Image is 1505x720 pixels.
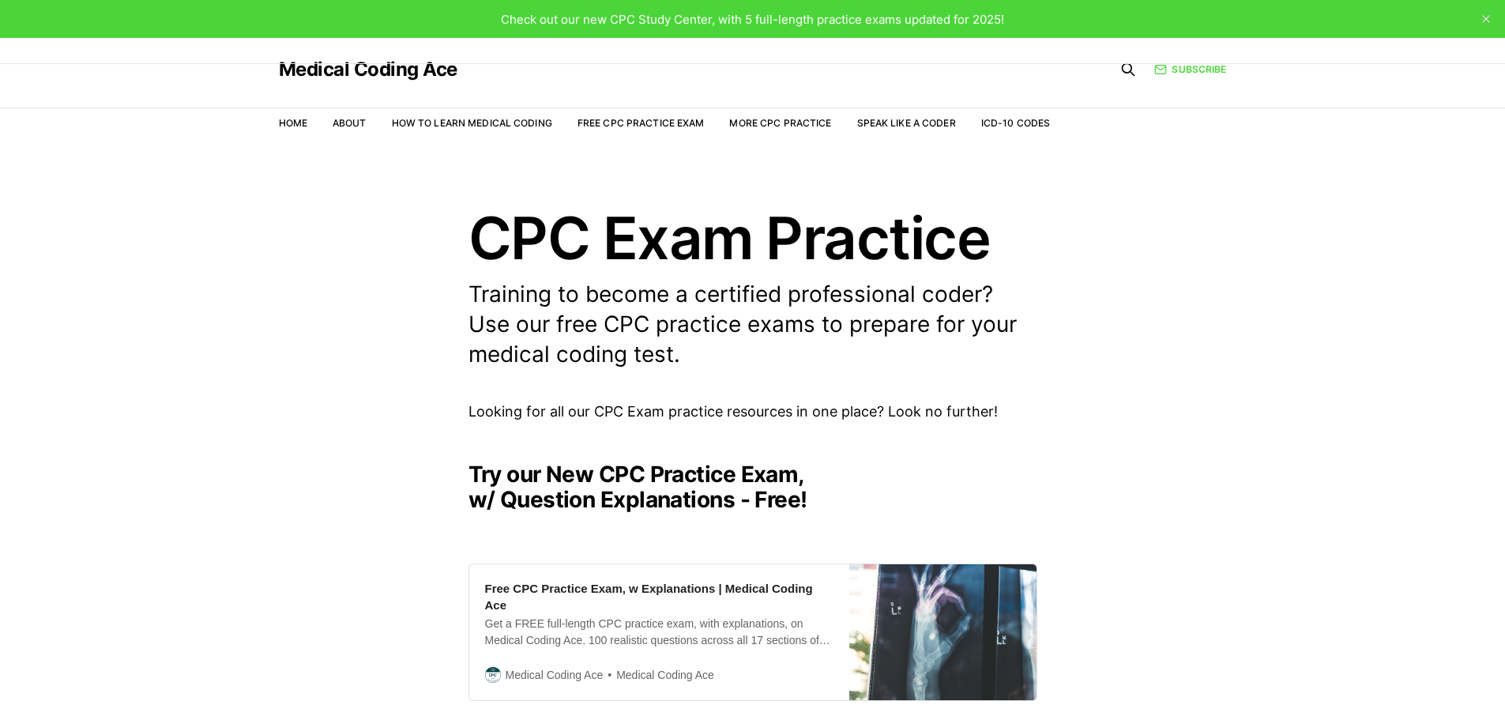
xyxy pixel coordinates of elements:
[468,401,1037,424] p: Looking for all our CPC Exam practice resources in one place? Look no further!
[729,117,831,129] a: More CPC Practice
[501,12,1004,27] span: Check out our new CPC Study Center, with 5 full-length practice exams updated for 2025!
[279,117,307,129] a: Home
[578,117,705,129] a: Free CPC Practice Exam
[485,616,833,649] div: Get a FREE full-length CPC practice exam, with explanations, on Medical Coding Ace. 100 realistic...
[333,117,367,129] a: About
[1247,643,1505,720] iframe: portal-trigger
[468,462,1037,512] h2: Try our New CPC Practice Exam, w/ Question Explanations - Free!
[468,564,1037,701] a: Free CPC Practice Exam, w Explanations | Medical Coding AceGet a FREE full-length CPC practice ex...
[468,280,1037,369] p: Training to become a certified professional coder? Use our free CPC practice exams to prepare for...
[506,666,604,684] span: Medical Coding Ace
[981,117,1050,129] a: ICD-10 Codes
[485,580,833,613] div: Free CPC Practice Exam, w Explanations | Medical Coding Ace
[603,666,714,684] span: Medical Coding Ace
[1154,62,1226,77] a: Subscribe
[279,60,457,79] a: Medical Coding Ace
[392,117,552,129] a: How to Learn Medical Coding
[1473,6,1499,32] button: close
[857,117,956,129] a: Speak Like a Coder
[468,209,1037,267] h1: CPC Exam Practice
